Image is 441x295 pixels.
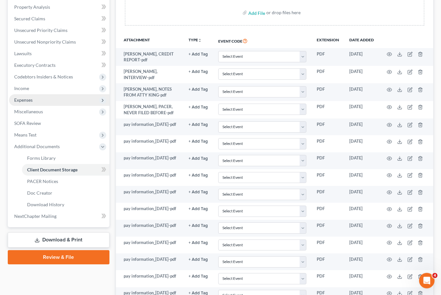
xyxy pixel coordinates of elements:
[189,240,208,246] a: + Add Tag
[14,144,60,149] span: Additional Documents
[344,186,379,203] td: [DATE]
[22,199,109,211] a: Download History
[189,104,208,110] a: + Add Tag
[344,119,379,136] td: [DATE]
[116,220,183,237] td: pay information_[DATE]-pdf
[312,186,344,203] td: PDF
[116,153,183,169] td: pay information_[DATE]-pdf
[189,258,208,262] button: + Add Tag
[213,34,312,48] th: Event Code
[189,106,208,110] button: + Add Tag
[198,39,202,43] i: unfold_more
[14,121,41,126] span: SOFA Review
[312,136,344,152] td: PDF
[419,273,435,289] iframe: Intercom live chat
[344,237,379,254] td: [DATE]
[116,136,183,152] td: pay information_[DATE]-pdf
[8,250,109,265] a: Review & File
[8,233,109,248] a: Download & Print
[9,118,109,129] a: SOFA Review
[344,153,379,169] td: [DATE]
[116,48,183,66] td: [PERSON_NAME], CREDIT REPORT-pdf
[189,241,208,245] button: + Add Tag
[432,273,437,278] span: 4
[189,70,208,74] button: + Add Tag
[189,86,208,93] a: + Add Tag
[312,169,344,186] td: PDF
[312,203,344,220] td: PDF
[189,53,208,57] button: + Add Tag
[189,172,208,178] a: + Add Tag
[14,63,56,68] span: Executory Contracts
[9,13,109,25] a: Secured Claims
[189,275,208,279] button: + Add Tag
[312,254,344,270] td: PDF
[189,224,208,228] button: + Add Tag
[189,189,208,195] a: + Add Tag
[9,48,109,60] a: Lawsuits
[189,257,208,263] a: + Add Tag
[27,190,52,196] span: Doc Creator
[9,25,109,36] a: Unsecured Priority Claims
[189,69,208,75] a: + Add Tag
[189,206,208,212] a: + Add Tag
[312,220,344,237] td: PDF
[116,101,183,119] td: [PERSON_NAME], PACER, NEVER FILED BEFORE-pdf
[14,28,67,33] span: Unsecured Priority Claims
[14,109,43,115] span: Miscellaneous
[116,119,183,136] td: pay information_[DATE]-pdf
[14,97,33,103] span: Expenses
[22,164,109,176] a: Client Document Storage
[344,101,379,119] td: [DATE]
[116,84,183,101] td: [PERSON_NAME], NOTES FROM ATTY KING-pdf
[344,203,379,220] td: [DATE]
[189,155,208,161] a: + Add Tag
[9,36,109,48] a: Unsecured Nonpriority Claims
[189,123,208,127] button: + Add Tag
[189,174,208,178] button: + Add Tag
[189,190,208,195] button: + Add Tag
[312,66,344,84] td: PDF
[344,84,379,101] td: [DATE]
[116,186,183,203] td: pay information_[DATE]-pdf
[312,84,344,101] td: PDF
[14,5,50,10] span: Property Analysis
[344,270,379,287] td: [DATE]
[189,207,208,211] button: + Add Tag
[9,2,109,13] a: Property Analysis
[344,220,379,237] td: [DATE]
[14,74,73,80] span: Codebtors Insiders & Notices
[22,188,109,199] a: Doc Creator
[312,237,344,254] td: PDF
[344,34,379,48] th: Date added
[189,157,208,161] button: + Add Tag
[22,153,109,164] a: Forms Library
[344,254,379,270] td: [DATE]
[344,169,379,186] td: [DATE]
[27,202,64,208] span: Download History
[116,254,183,270] td: pay information_[DATE]-pdf
[189,223,208,229] a: + Add Tag
[312,101,344,119] td: PDF
[189,88,208,92] button: + Add Tag
[312,153,344,169] td: PDF
[189,51,208,57] a: + Add Tag
[344,48,379,66] td: [DATE]
[189,122,208,128] a: + Add Tag
[116,270,183,287] td: pay information_[DATE]-pdf
[344,136,379,152] td: [DATE]
[344,66,379,84] td: [DATE]
[189,273,208,280] a: + Add Tag
[312,270,344,287] td: PDF
[9,211,109,222] a: NextChapter Mailing
[14,86,29,91] span: Income
[266,10,301,16] div: or drop files here
[14,132,36,138] span: Means Test
[116,34,183,48] th: Attachment
[27,179,58,184] span: PACER Notices
[27,156,56,161] span: Forms Library
[14,214,56,219] span: NextChapter Mailing
[116,237,183,254] td: pay information_[DATE]-pdf
[312,48,344,66] td: PDF
[116,203,183,220] td: pay information_[DATE]-pdf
